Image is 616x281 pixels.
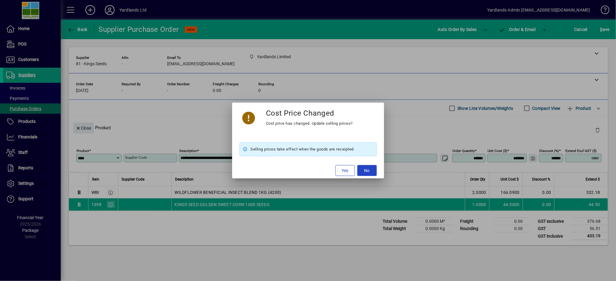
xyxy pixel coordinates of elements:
div: Cost price has changed. Update selling prices? [266,120,353,127]
h3: Cost Price Changed [266,109,334,117]
span: Yes [342,168,349,174]
span: Selling prices take effect when the goods are receipted [251,146,354,153]
button: Yes [336,165,355,176]
button: No [357,165,377,176]
span: No [364,168,370,174]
